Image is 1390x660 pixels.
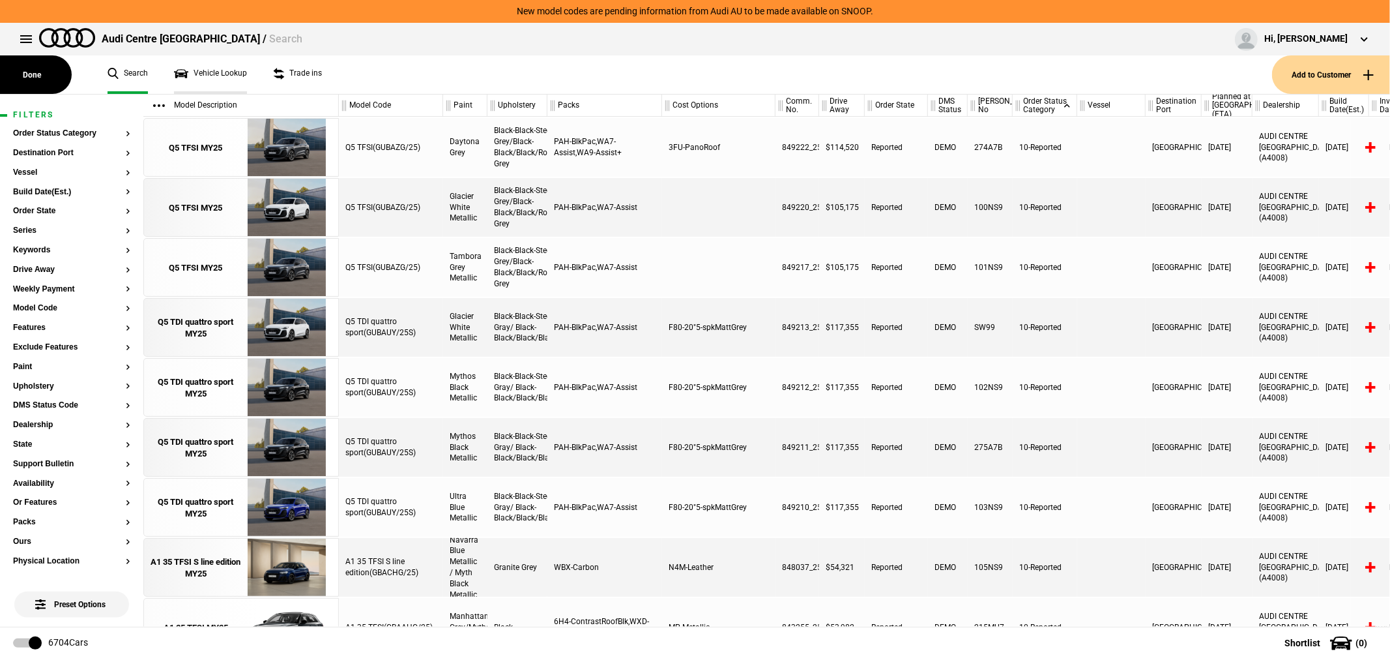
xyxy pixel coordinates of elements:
[547,358,662,417] div: PAH-BlkPac,WA7-Assist
[1202,178,1252,237] div: [DATE]
[13,363,130,372] button: Paint
[1252,598,1319,657] div: AUDI CENTRE [GEOGRAPHIC_DATA] (A4008)
[1355,638,1367,648] span: ( 0 )
[13,111,130,119] h1: Filters
[1146,118,1202,177] div: [GEOGRAPHIC_DATA]
[13,401,130,421] section: DMS Status Code
[819,118,865,177] div: $114,520
[269,33,302,45] span: Search
[1202,598,1252,657] div: [DATE]
[13,343,130,352] button: Exclude Features
[1013,118,1077,177] div: 10-Reported
[1319,538,1369,597] div: [DATE]
[928,178,968,237] div: DEMO
[662,418,775,477] div: F80-20"5-spkMattGrey
[13,207,130,216] button: Order State
[443,118,487,177] div: Daytona Grey
[1319,478,1369,537] div: [DATE]
[865,538,928,597] div: Reported
[775,178,819,237] div: 849220_25
[775,538,819,597] div: 848037_25
[487,478,547,537] div: Black-Black-Steel Gray/ Black-Black/Black/Black
[13,479,130,488] button: Availability
[775,238,819,297] div: 849217_25
[819,238,865,297] div: $105,175
[102,32,302,46] div: Audi Centre [GEOGRAPHIC_DATA] /
[1252,478,1319,537] div: AUDI CENTRE [GEOGRAPHIC_DATA] (A4008)
[13,518,130,537] section: Packs
[13,207,130,226] section: Order State
[865,95,927,117] div: Order State
[1319,418,1369,477] div: [DATE]
[151,556,241,580] div: A1 35 TFSI S line edition MY25
[1146,358,1202,417] div: [GEOGRAPHIC_DATA]
[164,622,228,634] div: A1 35 TFSI MY25
[547,178,662,237] div: PAH-BlkPac,WA7-Assist
[13,188,130,207] section: Build Date(Est.)
[339,418,443,477] div: Q5 TDI quattro sport(GUBAUY/25S)
[487,238,547,297] div: Black-Black-Steel Grey/Black-Black/Black/Rock Grey
[865,418,928,477] div: Reported
[819,538,865,597] div: $54,321
[1252,238,1319,297] div: AUDI CENTRE [GEOGRAPHIC_DATA] (A4008)
[968,418,1013,477] div: 275A7B
[928,298,968,357] div: DEMO
[819,478,865,537] div: $117,355
[1146,598,1202,657] div: [GEOGRAPHIC_DATA]
[151,376,241,400] div: Q5 TDI quattro sport MY25
[865,118,928,177] div: Reported
[241,359,332,417] img: Audi_GUBAUY_25S_GX_0E0E_PAH_WA7_5MB_6FJ_WXC_PWL_F80_H65_(Nadin:_5MB_6FJ_C56_F80_H65_PAH_PWL_S9S_W...
[1252,95,1318,117] div: Dealership
[1146,95,1201,117] div: Destination Port
[968,298,1013,357] div: SW99
[1264,33,1348,46] div: Hi, [PERSON_NAME]
[339,95,442,117] div: Model Code
[339,598,443,657] div: A1 35 TFSI(GBAAHG/25)
[1319,178,1369,237] div: [DATE]
[13,323,130,333] button: Features
[443,418,487,477] div: Mythos Black Metallic
[662,478,775,537] div: F80-20"5-spkMattGrey
[151,179,241,237] a: Q5 TFSI MY25
[1319,358,1369,417] div: [DATE]
[819,598,865,657] div: $53,982
[13,246,130,255] button: Keywords
[13,226,130,235] button: Series
[547,298,662,357] div: PAH-BlkPac,WA7-Assist
[865,238,928,297] div: Reported
[241,479,332,537] img: Audi_GUBAUY_25S_GX_6I6I_PAH_WA7_5MB_6FJ_WXC_PWL_F80_H65_(Nadin:_5MB_6FJ_C56_F80_H65_PAH_PWL_S9S_W...
[775,358,819,417] div: 849212_25
[487,598,547,657] div: Black
[775,298,819,357] div: 849213_25
[662,538,775,597] div: N4M-Leather
[487,95,547,117] div: Upholstery
[151,599,241,657] a: A1 35 TFSI MY25
[174,55,247,94] a: Vehicle Lookup
[775,95,818,117] div: Comm. No.
[819,95,864,117] div: Drive Away
[547,598,662,657] div: 6H4-ContrastRoofBlk,WXD-Style18_7Spk
[968,118,1013,177] div: 274A7B
[547,118,662,177] div: PAH-BlkPac,WA7-Assist,WA9-Assist+
[13,149,130,168] section: Destination Port
[13,557,130,577] section: Physical Location
[241,299,332,357] img: Audi_GUBAUY_25S_GX_2Y2Y_PAH_WA7_5MB_6FJ_WXC_PWL_F80_H65_(Nadin:_5MB_6FJ_C56_F80_H65_PAH_PWL_S9S_W...
[1202,238,1252,297] div: [DATE]
[13,557,130,566] button: Physical Location
[13,421,130,440] section: Dealership
[151,119,241,177] a: Q5 TFSI MY25
[13,460,130,469] button: Support Bulletin
[1202,478,1252,537] div: [DATE]
[1202,418,1252,477] div: [DATE]
[443,178,487,237] div: Glacier White Metallic
[151,539,241,597] a: A1 35 TFSI S line edition MY25
[865,358,928,417] div: Reported
[13,498,130,507] button: Or Features
[13,246,130,265] section: Keywords
[1265,627,1390,659] button: Shortlist(0)
[443,298,487,357] div: Glacier White Metallic
[1319,95,1368,117] div: Build Date(Est.)
[928,478,968,537] div: DEMO
[775,478,819,537] div: 849210_25
[241,179,332,237] img: Audi_GUBAZG_25_FW_2Y2Y_PAH_WA7_6FJ_F80_H65_(Nadin:_6FJ_C56_F80_H65_PAH_S9S_WA7)_ext.png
